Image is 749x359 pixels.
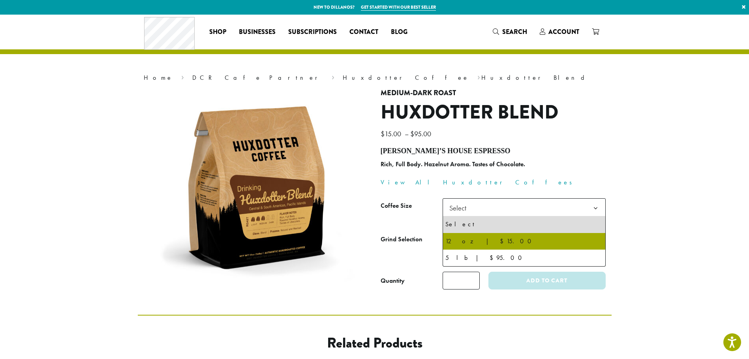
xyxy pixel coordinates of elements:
a: View All Huxdotter Coffees [381,178,577,186]
span: – [405,129,409,138]
span: Select [443,198,606,218]
span: $ [410,129,414,138]
bdi: 95.00 [410,129,433,138]
span: Account [548,27,579,36]
span: Search [502,27,527,36]
li: Select [443,216,605,233]
span: Blog [391,27,407,37]
label: Grind Selection [381,234,443,245]
h2: Related products [201,335,548,351]
a: DCR Cafe Partner [192,73,323,82]
span: › [477,70,480,83]
span: › [181,70,184,83]
span: › [332,70,334,83]
input: Product quantity [443,272,480,289]
a: Get started with our best seller [361,4,436,11]
a: Home [144,73,173,82]
a: Huxdotter Coffee [343,73,469,82]
a: Shop [203,26,233,38]
span: Shop [209,27,226,37]
div: 5 lb | $95.00 [445,252,603,264]
span: Businesses [239,27,276,37]
h4: [PERSON_NAME]’s House Espresso [381,147,606,156]
nav: Breadcrumb [144,73,606,83]
div: 12 oz | $15.00 [445,235,603,247]
span: Contact [349,27,378,37]
label: Coffee Size [381,200,443,212]
h4: Medium-Dark Roast [381,89,606,98]
div: Quantity [381,276,405,286]
span: Subscriptions [288,27,337,37]
span: Select [446,200,474,216]
span: $ [381,129,385,138]
button: Add to cart [488,272,605,289]
b: Rich, Full Body. Hazelnut Aroma. Tastes of Chocolate. [381,160,525,168]
bdi: 15.00 [381,129,403,138]
a: Search [486,25,533,38]
h1: Huxdotter Blend [381,101,606,124]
